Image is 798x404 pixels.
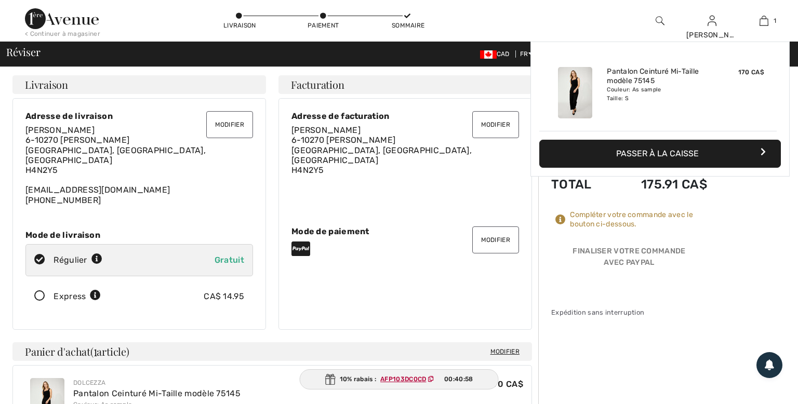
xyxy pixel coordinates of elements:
a: Pantalon Ceinturé Mi-Taille modèle 75145 [607,67,709,86]
div: Régulier [54,254,102,266]
img: Pantalon Ceinturé Mi-Taille modèle 75145 [558,67,592,118]
a: Se connecter [708,16,716,25]
span: 170 CA$ [489,379,523,389]
span: Modifier [490,346,520,357]
span: 00:40:58 [444,374,473,384]
span: 6-10270 [PERSON_NAME] [GEOGRAPHIC_DATA], [GEOGRAPHIC_DATA], [GEOGRAPHIC_DATA] H4N2Y5 [25,135,206,175]
div: Livraison [223,21,255,30]
span: Gratuit [215,255,244,265]
a: Pantalon Ceinturé Mi-Taille modèle 75145 [73,388,241,398]
h4: Panier d'achat [12,342,532,361]
div: Finaliser votre commande avec PayPal [551,246,707,272]
div: [EMAIL_ADDRESS][DOMAIN_NAME] [PHONE_NUMBER] [25,125,253,205]
span: Facturation [291,79,344,90]
span: Réviser [6,47,40,57]
div: Expédition sans interruption [551,307,707,317]
span: 170 CA$ [738,69,764,76]
a: 1 [738,15,789,27]
img: recherche [656,15,664,27]
div: Mode de paiement [291,226,519,236]
div: 10% rabais : [300,369,499,389]
div: Paiement [308,21,339,30]
span: CAD [480,50,514,58]
button: Modifier [472,111,519,138]
div: CA$ 14.95 [204,290,244,303]
button: Passer à la caisse [539,140,781,168]
iframe: Ouvre un widget dans lequel vous pouvez chatter avec l’un de nos agents [721,373,788,399]
div: Adresse de livraison [25,111,253,121]
div: Adresse de facturation [291,111,519,121]
div: [PERSON_NAME] [686,30,737,41]
span: ( article) [90,344,129,358]
span: [PERSON_NAME] [291,125,361,135]
img: 1ère Avenue [25,8,99,29]
span: 1 [774,16,776,25]
img: Mes infos [708,15,716,27]
span: [PERSON_NAME] [25,125,95,135]
span: 6-10270 [PERSON_NAME] [GEOGRAPHIC_DATA], [GEOGRAPHIC_DATA], [GEOGRAPHIC_DATA] H4N2Y5 [291,135,472,175]
iframe: PayPal-paypal [551,272,707,295]
span: 1 [94,344,97,357]
div: Mode de livraison [25,230,253,240]
span: Livraison [25,79,68,90]
button: Modifier [206,111,253,138]
span: FR [520,50,533,58]
div: Express [54,290,101,303]
div: < Continuer à magasiner [25,29,100,38]
img: Mon panier [760,15,768,27]
button: Modifier [472,226,519,253]
img: Canadian Dollar [480,50,497,59]
img: Gift.svg [325,374,336,385]
div: Sommaire [392,21,423,30]
ins: AFP103DC0CD [380,375,426,383]
div: Dolcezza [73,378,241,387]
div: Couleur: As sample Taille: S [607,86,709,102]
